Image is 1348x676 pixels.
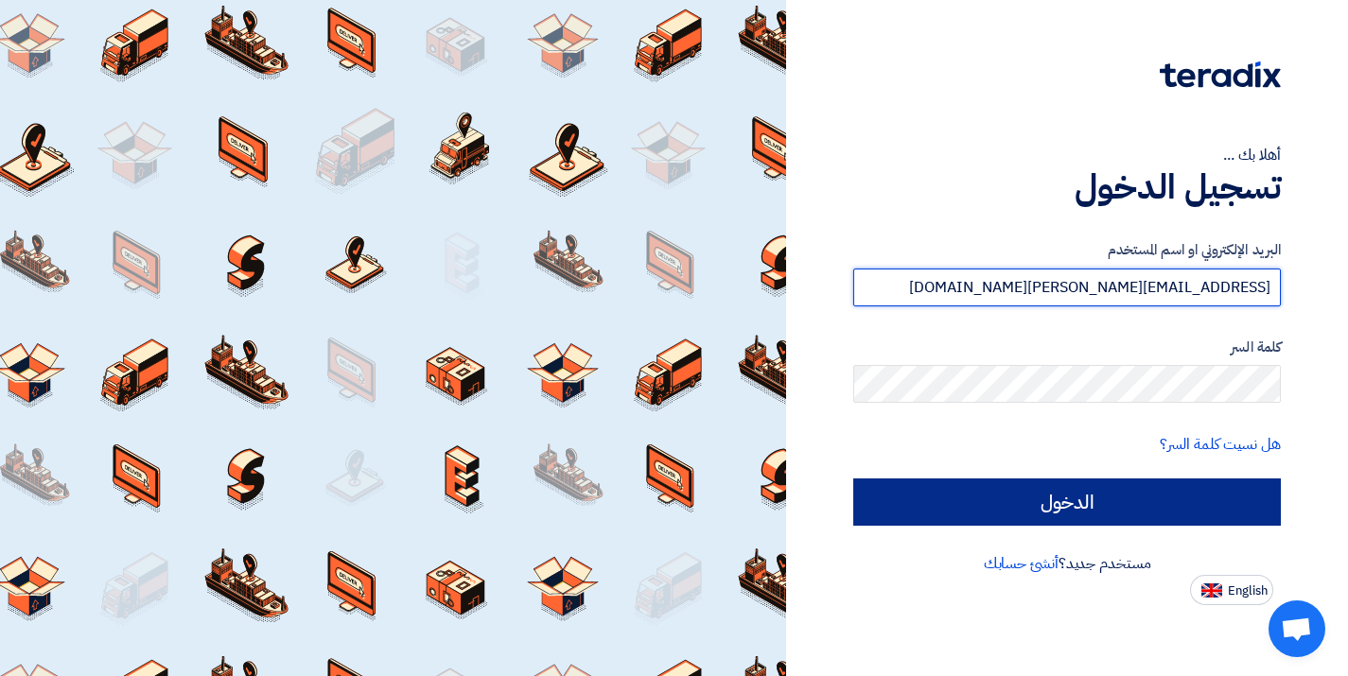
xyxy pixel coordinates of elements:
[1228,584,1268,598] span: English
[853,144,1281,166] div: أهلا بك ...
[853,269,1281,306] input: أدخل بريد العمل الإلكتروني او اسم المستخدم الخاص بك ...
[1269,600,1325,657] div: Open chat
[853,552,1281,575] div: مستخدم جديد؟
[853,166,1281,208] h1: تسجيل الدخول
[1190,575,1273,605] button: English
[1201,583,1222,598] img: en-US.png
[853,239,1281,261] label: البريد الإلكتروني او اسم المستخدم
[853,478,1281,526] input: الدخول
[1160,61,1281,88] img: Teradix logo
[984,552,1059,575] a: أنشئ حسابك
[1160,433,1281,456] a: هل نسيت كلمة السر؟
[853,337,1281,358] label: كلمة السر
